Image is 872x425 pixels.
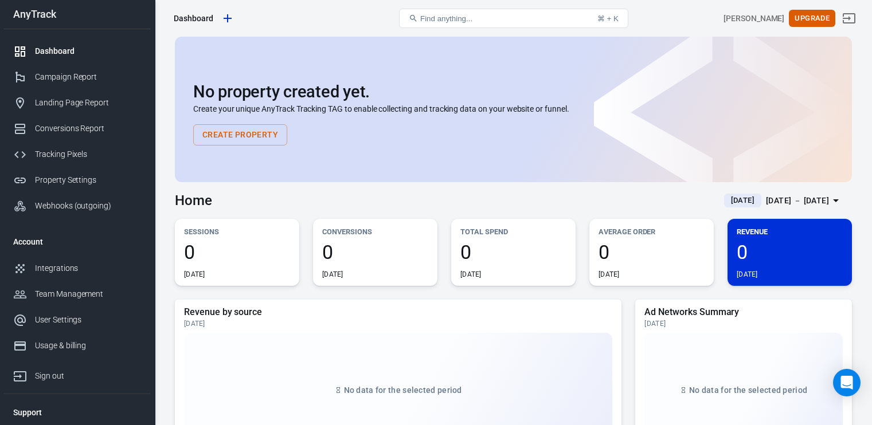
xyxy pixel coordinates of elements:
[175,192,212,208] h3: Home
[35,314,142,326] div: User Settings
[4,38,151,64] a: Dashboard
[4,64,151,90] a: Campaign Report
[420,14,472,23] span: Find anything...
[184,319,612,328] div: [DATE]
[35,200,142,212] div: Webhooks (outgoing)
[218,9,237,28] a: Create new property
[184,226,290,238] p: Sessions
[597,14,619,23] div: ⌘ + K
[322,226,428,238] p: Conversions
[724,13,784,25] div: Account id: hA7uODq9
[35,288,142,300] div: Team Management
[35,174,142,186] div: Property Settings
[835,5,863,32] a: Sign out
[4,141,151,167] a: Tracking Pixels
[35,148,142,160] div: Tracking Pixels
[4,307,151,333] a: User Settings
[644,306,843,318] h5: Ad Networks Summary
[4,116,151,141] a: Conversions Report
[174,13,213,24] div: Dashboard
[599,226,705,238] p: Average Order
[35,97,142,109] div: Landing Page Report
[35,340,142,352] div: Usage & billing
[644,319,843,328] div: [DATE]
[737,226,843,238] p: Revenue
[737,242,843,262] span: 0
[460,242,566,262] span: 0
[193,82,834,101] h2: No property created yet.
[35,370,142,382] div: Sign out
[4,281,151,307] a: Team Management
[4,359,151,389] a: Sign out
[766,194,829,208] div: [DATE] － [DATE]
[4,9,151,19] div: AnyTrack
[35,71,142,83] div: Campaign Report
[193,103,834,115] p: Create your unique AnyTrack Tracking TAG to enable collecting and tracking data on your website o...
[193,124,287,145] button: Create Property
[344,385,462,395] span: No data for the selected period
[35,45,142,57] div: Dashboard
[184,242,290,262] span: 0
[715,191,852,210] button: [DATE][DATE] － [DATE]
[789,10,835,27] button: Upgrade
[4,193,151,219] a: Webhooks (outgoing)
[599,242,705,262] span: 0
[322,242,428,262] span: 0
[4,167,151,193] a: Property Settings
[4,333,151,359] a: Usage & billing
[833,369,861,396] div: Open Intercom Messenger
[460,226,566,238] p: Total Spend
[35,123,142,135] div: Conversions Report
[4,228,151,255] li: Account
[4,90,151,116] a: Landing Page Report
[184,306,612,318] h5: Revenue by source
[726,195,759,206] span: [DATE]
[737,270,758,279] div: [DATE]
[689,385,807,395] span: No data for the selected period
[35,262,142,274] div: Integrations
[4,255,151,281] a: Integrations
[399,9,628,28] button: Find anything...⌘ + K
